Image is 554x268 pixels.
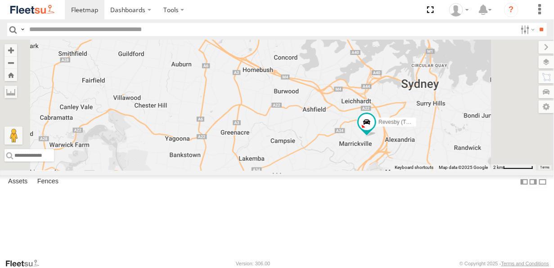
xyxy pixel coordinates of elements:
[520,175,529,188] label: Dock Summary Table to the Left
[491,164,536,171] button: Map Scale: 2 km per 63 pixels
[5,86,17,98] label: Measure
[459,261,549,266] div: © Copyright 2025 -
[33,176,63,188] label: Fences
[5,69,17,81] button: Zoom Home
[529,175,538,188] label: Dock Summary Table to the Right
[493,165,503,170] span: 2 km
[439,165,488,170] span: Map data ©2025 Google
[236,261,270,266] div: Version: 306.00
[540,166,550,169] a: Terms (opens in new tab)
[378,119,463,125] span: Revesby (T07 - [PERSON_NAME])
[539,100,554,113] label: Map Settings
[9,4,56,16] img: fleetsu-logo-horizontal.svg
[5,127,23,145] button: Drag Pegman onto the map to open Street View
[395,164,433,171] button: Keyboard shortcuts
[446,3,472,17] div: Adrian Singleton
[538,175,547,188] label: Hide Summary Table
[504,3,518,17] i: ?
[19,23,26,36] label: Search Query
[5,56,17,69] button: Zoom out
[5,44,17,56] button: Zoom in
[501,261,549,266] a: Terms and Conditions
[517,23,536,36] label: Search Filter Options
[4,176,32,188] label: Assets
[5,259,46,268] a: Visit our Website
